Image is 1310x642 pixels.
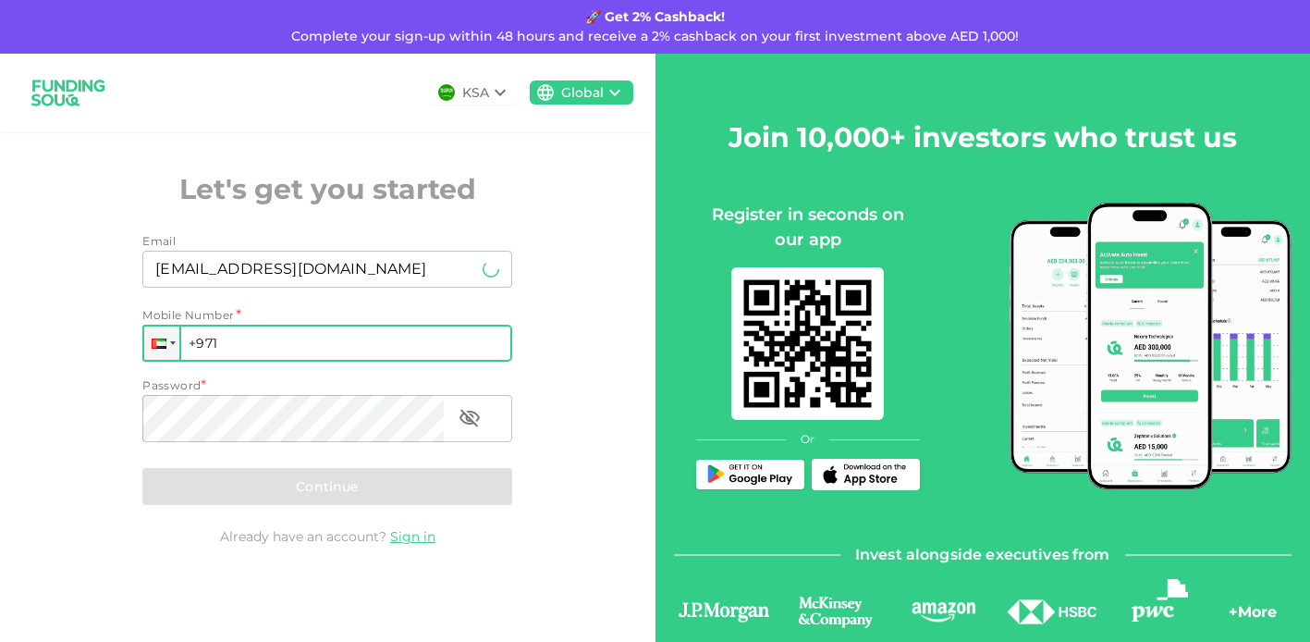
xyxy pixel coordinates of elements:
div: Global [561,83,604,103]
img: logo [909,599,978,623]
img: mobile-app [731,267,884,420]
h2: Let's get you started [142,168,512,210]
input: password [142,395,444,443]
strong: 🚀 Get 2% Cashback! [585,8,725,25]
span: Mobile Number [142,306,234,325]
img: Play Store [704,464,796,486]
div: + More [1229,601,1277,633]
img: logo [1006,599,1098,624]
img: App Store [819,463,912,486]
span: Email [142,234,176,248]
div: Already have an account? [142,527,512,546]
span: Or [801,431,814,448]
input: email [142,251,475,288]
span: Complete your sign-up within 48 hours and receive a 2% cashback on your first investment above AE... [291,28,1019,44]
div: Register in seconds on our app [696,203,920,253]
div: United Arab Emirates: + 971 [144,327,179,360]
img: logo [22,68,115,117]
img: flag-sa.b9a346574cdc8950dd34b50780441f57.svg [438,84,455,101]
img: logo [781,594,889,629]
img: logo [673,599,775,624]
input: 1 (702) 123-4567 [142,325,512,362]
a: Sign in [390,528,435,545]
div: KSA [462,83,489,103]
img: logo [1132,579,1188,622]
h2: Join 10,000+ investors who trust us [728,117,1237,158]
span: Password [142,378,201,392]
img: mobile-app [1010,203,1292,489]
span: Invest alongside executives from [855,542,1110,568]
